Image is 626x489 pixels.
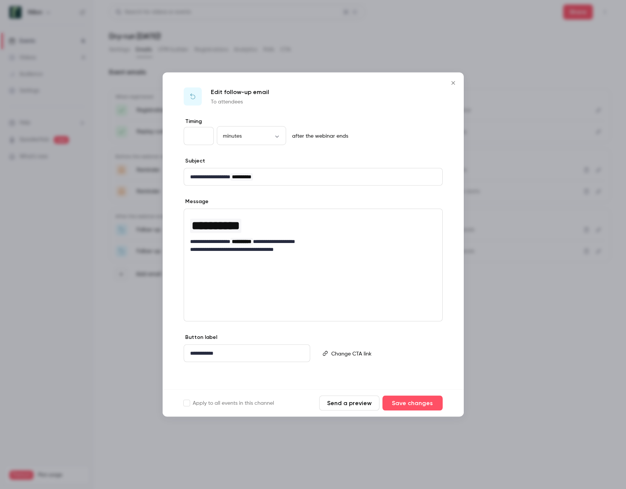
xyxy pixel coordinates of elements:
div: editor [328,345,442,362]
button: Close [446,76,461,91]
p: after the webinar ends [289,132,348,140]
label: Timing [184,118,443,125]
div: editor [184,345,310,362]
button: Send a preview [319,396,379,411]
p: To attendees [211,98,269,106]
div: minutes [217,132,286,140]
p: Edit follow-up email [211,88,269,97]
label: Subject [184,157,205,165]
label: Button label [184,334,217,341]
div: editor [184,169,442,185]
label: Apply to all events in this channel [184,399,274,407]
button: Save changes [382,396,443,411]
label: Message [184,198,209,205]
div: editor [184,209,442,258]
